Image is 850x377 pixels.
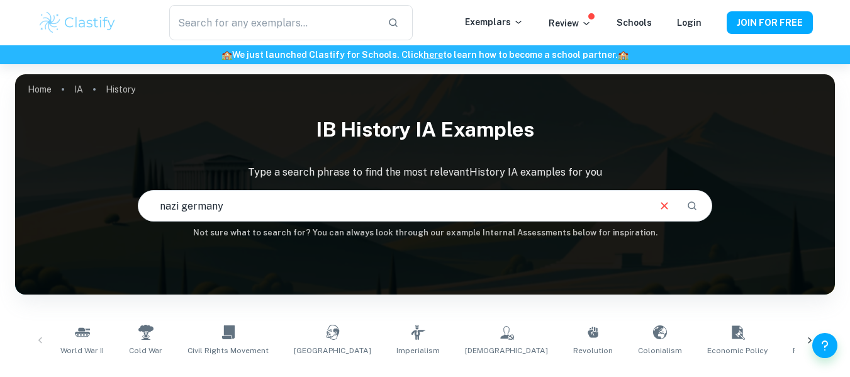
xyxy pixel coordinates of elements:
button: JOIN FOR FREE [727,11,813,34]
a: Home [28,81,52,98]
span: 🏫 [618,50,629,60]
button: Clear [652,194,676,218]
h1: IB History IA examples [15,110,835,150]
p: Exemplars [465,15,523,29]
span: Cold War [129,345,162,356]
span: Civil Rights Movement [187,345,269,356]
p: Review [549,16,591,30]
span: Imperialism [396,345,440,356]
span: World War II [60,345,104,356]
span: 🏫 [221,50,232,60]
p: History [106,82,135,96]
a: Login [677,18,702,28]
span: [GEOGRAPHIC_DATA] [294,345,371,356]
input: Search for any exemplars... [169,5,377,40]
button: Help and Feedback [812,333,837,358]
a: here [423,50,443,60]
h6: We just launched Clastify for Schools. Click to learn how to become a school partner. [3,48,847,62]
button: Search [681,195,703,217]
a: IA [74,81,83,98]
span: Revolution [573,345,613,356]
input: E.g. Nazi Germany, atomic bomb, USA politics... [138,188,647,223]
span: Economic Policy [707,345,768,356]
p: Type a search phrase to find the most relevant History IA examples for you [15,165,835,180]
img: Clastify logo [38,10,118,35]
span: Colonialism [638,345,682,356]
a: Schools [617,18,652,28]
span: [DEMOGRAPHIC_DATA] [465,345,548,356]
h6: Not sure what to search for? You can always look through our example Internal Assessments below f... [15,227,835,239]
